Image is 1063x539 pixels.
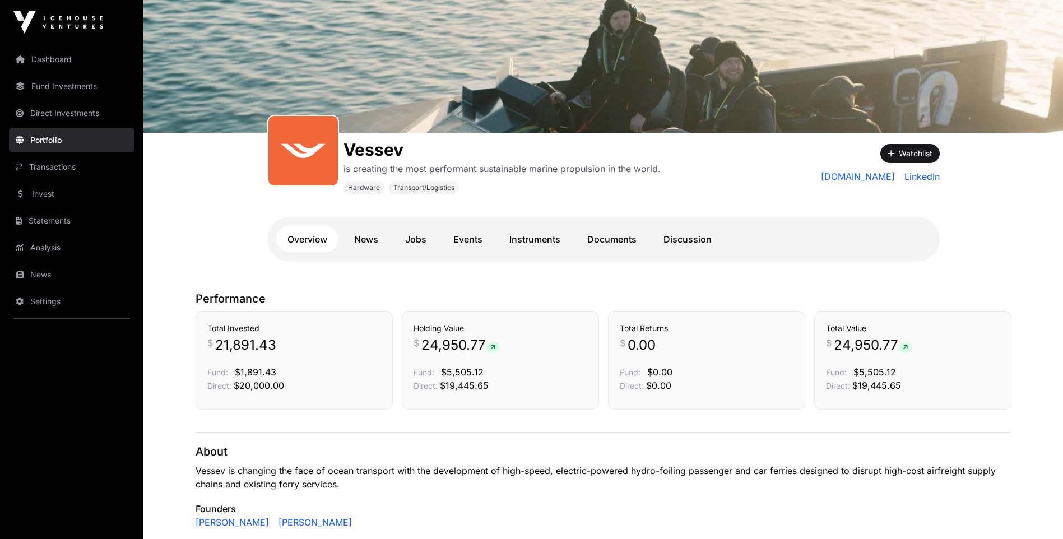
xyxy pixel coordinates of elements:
span: Transport/Logistics [393,183,454,192]
span: Fund: [620,368,640,377]
span: 21,891.43 [215,336,276,354]
span: $19,445.65 [440,380,489,391]
span: Fund: [826,368,847,377]
button: Watchlist [880,144,940,163]
h3: Total Returns [620,323,793,334]
span: $19,445.65 [852,380,901,391]
span: 0.00 [628,336,656,354]
a: Direct Investments [9,101,134,126]
h3: Total Value [826,323,1000,334]
a: Events [442,226,494,253]
span: Direct: [207,381,231,391]
nav: Tabs [276,226,931,253]
span: Direct: [620,381,644,391]
span: Fund: [207,368,228,377]
p: Performance [196,291,1011,306]
h1: Vessev [343,140,661,160]
a: Statements [9,208,134,233]
span: $ [620,336,625,350]
a: Discussion [652,226,723,253]
a: [DOMAIN_NAME] [821,170,895,183]
span: $1,891.43 [235,366,276,378]
span: $20,000.00 [234,380,284,391]
a: Jobs [394,226,438,253]
a: [PERSON_NAME] [274,515,352,529]
a: Overview [276,226,338,253]
a: LinkedIn [900,170,940,183]
p: Founders [196,502,1011,515]
a: [PERSON_NAME] [196,515,270,529]
span: Hardware [348,183,380,192]
span: $ [207,336,213,350]
span: $5,505.12 [853,366,896,378]
p: About [196,444,1011,459]
a: Settings [9,289,134,314]
span: $0.00 [646,380,671,391]
span: Direct: [414,381,438,391]
iframe: Chat Widget [1007,485,1063,539]
h3: Total Invested [207,323,381,334]
span: $5,505.12 [441,366,484,378]
a: Portfolio [9,128,134,152]
span: 24,950.77 [834,336,912,354]
p: Vessev is changing the face of ocean transport with the development of high-speed, electric-power... [196,464,1011,491]
img: SVGs_Vessev.svg [273,120,333,181]
h3: Holding Value [414,323,587,334]
span: Direct: [826,381,850,391]
span: 24,950.77 [421,336,500,354]
a: Fund Investments [9,74,134,99]
span: Fund: [414,368,434,377]
span: $ [414,336,419,350]
a: News [9,262,134,287]
a: Invest [9,182,134,206]
img: Icehouse Ventures Logo [13,11,103,34]
a: Documents [576,226,648,253]
a: News [343,226,389,253]
span: $0.00 [647,366,672,378]
a: Instruments [498,226,572,253]
p: is creating the most performant sustainable marine propulsion in the world. [343,162,661,175]
a: Transactions [9,155,134,179]
a: Dashboard [9,47,134,72]
a: Analysis [9,235,134,260]
span: $ [826,336,832,350]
